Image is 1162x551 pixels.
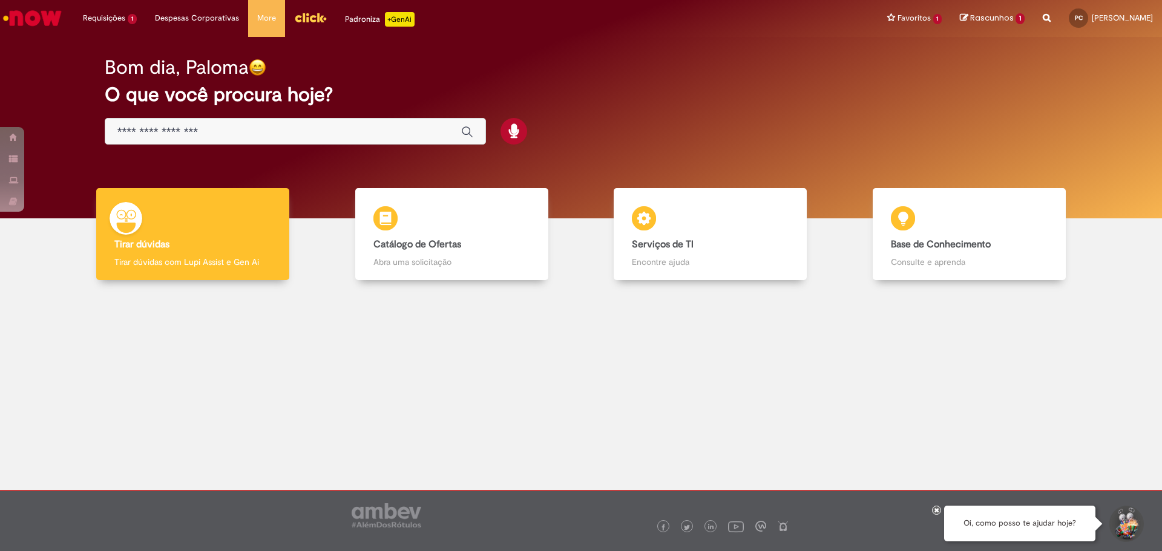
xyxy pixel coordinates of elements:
img: logo_footer_naosei.png [778,521,789,532]
img: logo_footer_twitter.png [684,524,690,530]
b: Catálogo de Ofertas [373,238,461,250]
img: logo_footer_ambev_rotulo_gray.png [352,503,421,527]
img: logo_footer_facebook.png [660,524,666,530]
img: happy-face.png [249,59,266,76]
span: Requisições [83,12,125,24]
img: logo_footer_workplace.png [755,521,766,532]
span: Rascunhos [970,12,1014,24]
span: 1 [128,14,137,24]
img: logo_footer_linkedin.png [708,524,714,531]
h2: O que você procura hoje? [105,84,1058,105]
a: Rascunhos [960,13,1025,24]
span: [PERSON_NAME] [1092,13,1153,23]
span: Favoritos [898,12,931,24]
a: Catálogo de Ofertas Abra uma solicitação [323,188,582,281]
button: Iniciar Conversa de Suporte [1108,506,1144,542]
p: Consulte e aprenda [891,256,1048,268]
div: Oi, como posso te ajudar hoje? [944,506,1095,541]
p: Encontre ajuda [632,256,789,268]
span: 1 [1016,13,1025,24]
span: Despesas Corporativas [155,12,239,24]
p: Tirar dúvidas com Lupi Assist e Gen Ai [114,256,271,268]
p: +GenAi [385,12,415,27]
div: Padroniza [345,12,415,27]
span: 1 [933,14,942,24]
span: PC [1075,14,1083,22]
b: Base de Conhecimento [891,238,991,250]
span: More [257,12,276,24]
img: logo_footer_youtube.png [728,518,744,534]
a: Serviços de TI Encontre ajuda [581,188,840,281]
h2: Bom dia, Paloma [105,57,249,78]
b: Serviços de TI [632,238,694,250]
p: Abra uma solicitação [373,256,530,268]
b: Tirar dúvidas [114,238,169,250]
a: Tirar dúvidas Tirar dúvidas com Lupi Assist e Gen Ai [64,188,323,281]
img: ServiceNow [1,6,64,30]
a: Base de Conhecimento Consulte e aprenda [840,188,1099,281]
img: click_logo_yellow_360x200.png [294,8,327,27]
